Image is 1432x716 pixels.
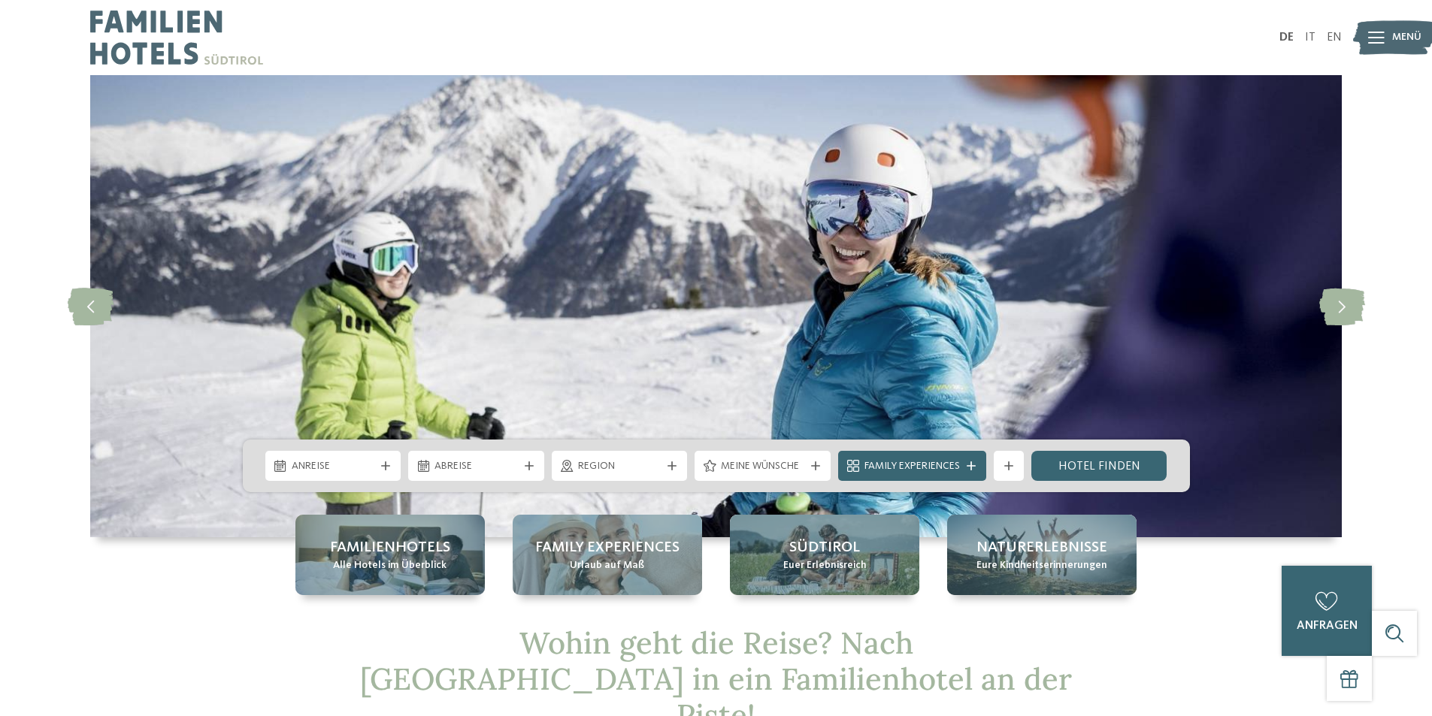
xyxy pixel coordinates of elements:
span: Anreise [292,459,375,474]
span: Abreise [434,459,518,474]
a: Hotel finden [1031,451,1167,481]
span: Meine Wünsche [721,459,804,474]
span: Südtirol [789,537,860,558]
span: Family Experiences [864,459,960,474]
a: IT [1305,32,1315,44]
span: Urlaub auf Maß [570,558,644,573]
span: anfragen [1297,620,1358,632]
span: Family Experiences [535,537,680,558]
a: DE [1279,32,1294,44]
span: Region [578,459,662,474]
a: Familienhotel an der Piste = Spaß ohne Ende Naturerlebnisse Eure Kindheitserinnerungen [947,515,1137,595]
a: Familienhotel an der Piste = Spaß ohne Ende Family Experiences Urlaub auf Maß [513,515,702,595]
span: Naturerlebnisse [976,537,1107,558]
a: Familienhotel an der Piste = Spaß ohne Ende Südtirol Euer Erlebnisreich [730,515,919,595]
a: anfragen [1282,566,1372,656]
span: Euer Erlebnisreich [783,558,867,573]
img: Familienhotel an der Piste = Spaß ohne Ende [90,75,1342,537]
a: Familienhotel an der Piste = Spaß ohne Ende Familienhotels Alle Hotels im Überblick [295,515,485,595]
span: Menü [1392,30,1421,45]
span: Eure Kindheitserinnerungen [976,558,1107,573]
span: Familienhotels [330,537,450,558]
a: EN [1327,32,1342,44]
span: Alle Hotels im Überblick [333,558,447,573]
